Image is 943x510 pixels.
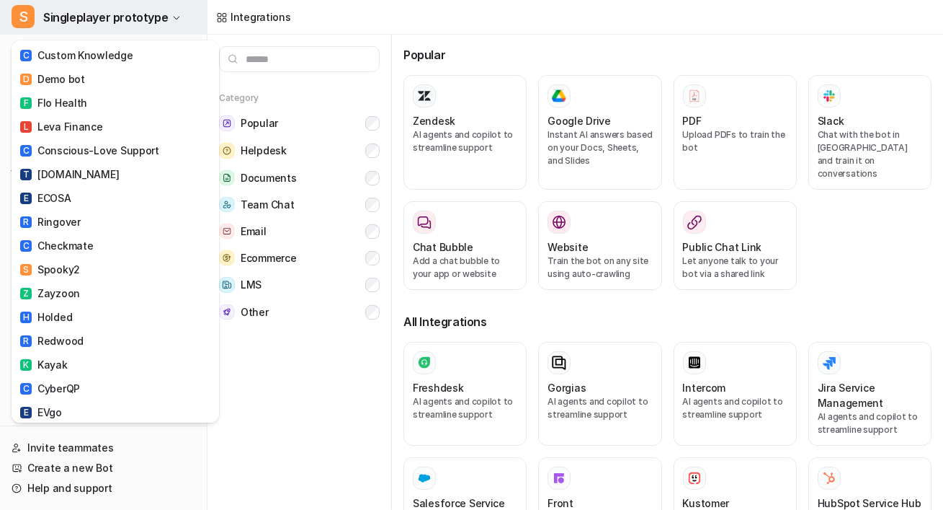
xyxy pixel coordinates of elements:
[20,359,32,371] span: K
[20,143,159,158] div: Conscious-Love Support
[20,312,32,323] span: H
[20,95,87,110] div: Flo Health
[20,357,68,372] div: Kayak
[20,119,103,134] div: Leva Finance
[20,288,32,299] span: Z
[20,74,32,85] span: D
[20,333,84,348] div: Redwood
[43,7,168,27] span: Singleplayer prototype
[20,193,32,204] span: E
[20,262,80,277] div: Spooky2
[20,286,80,301] div: Zayzoon
[20,169,32,180] span: T
[20,71,85,87] div: Demo bot
[20,383,32,395] span: C
[12,40,219,423] div: SSingleplayer prototype
[20,50,32,61] span: C
[20,407,32,418] span: E
[20,381,80,396] div: CyberQP
[20,121,32,133] span: L
[20,48,133,63] div: Custom Knowledge
[12,5,35,28] span: S
[20,238,93,253] div: Checkmate
[20,97,32,109] span: F
[20,405,62,420] div: EVgo
[20,214,81,229] div: Ringover
[20,167,119,182] div: [DOMAIN_NAME]
[20,309,72,325] div: Holded
[20,240,32,252] span: C
[20,335,32,347] span: R
[20,264,32,276] span: S
[20,145,32,157] span: C
[20,190,71,206] div: ECOSA
[20,216,32,228] span: R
